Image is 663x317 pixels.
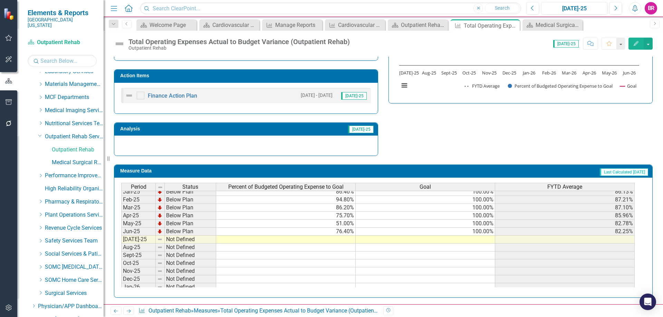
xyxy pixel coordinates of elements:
a: Cardiovascular Testing Dashboard [201,21,258,29]
td: Not Defined [165,244,216,251]
div: Total Operating Expenses Actual to Budget Variance (Outpatient Rehab) [464,21,518,30]
a: Outpatient Rehab Dashboard [390,21,446,29]
div: Total Operating Expenses Actual to Budget Variance (Outpatient Rehab) [220,307,395,314]
a: MCF Departments [45,93,104,101]
td: Not Defined [165,275,216,283]
td: Below Plan [165,204,216,212]
span: Status [182,184,198,190]
a: Medical Imaging Services [45,107,104,115]
text: Apr-26 [583,70,596,76]
td: 100.00% [356,212,495,220]
small: [DATE] - [DATE] [301,92,333,99]
td: [DATE]-25 [121,236,156,244]
span: Last Calculated [DATE] [600,168,648,176]
img: TnMDeAgwAPMxUmUi88jYAAAAAElFTkSuQmCC [157,213,163,218]
img: TnMDeAgwAPMxUmUi88jYAAAAAElFTkSuQmCC [157,197,163,202]
td: 75.70% [216,212,356,220]
a: Performance Improvement Services [45,172,104,180]
a: Safety Services Team [45,237,104,245]
button: [DATE]-25 [541,2,607,14]
button: View chart menu, Chart [400,81,409,90]
button: Show Percent of Budgeted Operating Expense to Goal [508,83,613,89]
a: Cardiovascular Testing Data Report [327,21,383,29]
a: Social Services & Patient Relations [45,250,104,258]
td: Not Defined [165,259,216,267]
img: 8DAGhfEEPCf229AAAAAElFTkSuQmCC [157,185,163,190]
img: ClearPoint Strategy [3,8,16,20]
td: 51.00% [216,220,356,228]
a: Measures [194,307,218,314]
div: Manage Reports [275,21,320,29]
img: TnMDeAgwAPMxUmUi88jYAAAAAElFTkSuQmCC [157,221,163,226]
a: Physician/APP Dashboards [38,303,104,310]
a: Outpatient Rehab [28,39,97,47]
img: 8DAGhfEEPCf229AAAAAElFTkSuQmCC [157,245,163,250]
span: Search [495,5,510,11]
td: May-25 [121,220,156,228]
div: Welcome Page [150,21,195,29]
text: [DATE]-25 [399,70,419,76]
td: Nov-25 [121,267,156,275]
div: [DATE]-25 [544,4,605,13]
img: 8DAGhfEEPCf229AAAAAElFTkSuQmCC [157,276,163,282]
button: Show Goal [620,83,636,89]
td: Apr-25 [121,212,156,220]
text: Mar-26 [562,70,576,76]
td: Mar-25 [121,204,156,212]
button: BR [645,2,657,14]
div: Cardiovascular Testing Dashboard [212,21,258,29]
button: Show FYTD Average [465,83,500,89]
td: 94.80% [216,196,356,204]
text: Jan-26 [522,70,535,76]
a: Medical Surgical Rehab Dashboard [524,21,581,29]
td: Below Plan [165,196,216,204]
text: May-26 [602,70,617,76]
td: Not Defined [165,267,216,275]
td: Not Defined [165,251,216,259]
span: Period [131,184,146,190]
td: 86.20% [216,204,356,212]
h3: Action Items [120,73,374,78]
td: Aug-25 [121,244,156,251]
span: [DATE]-25 [348,126,374,133]
h3: Measure Data [120,168,327,174]
td: Not Defined [165,283,216,291]
img: 8DAGhfEEPCf229AAAAAElFTkSuQmCC [157,237,163,242]
img: TnMDeAgwAPMxUmUi88jYAAAAAElFTkSuQmCC [157,205,163,210]
a: SOMC [MEDICAL_DATA] & Infusion Services [45,263,104,271]
td: 82.25% [495,228,635,236]
a: Surgical Services [45,289,104,297]
td: Feb-25 [121,196,156,204]
text: Aug-25 [422,70,436,76]
td: 76.40% [216,228,356,236]
button: Search [485,3,519,13]
a: Pharmacy & Respiratory [45,198,104,206]
a: Finance Action Plan [148,92,197,99]
td: 87.21% [495,196,635,204]
div: » » [138,307,378,315]
a: High Reliability Organization [45,185,104,193]
td: Jan-26 [121,283,156,291]
a: Manage Reports [264,21,320,29]
img: Not Defined [114,38,125,49]
a: Revenue Cycle Services [45,224,104,232]
td: Below Plan [165,220,216,228]
td: Below Plan [165,228,216,236]
td: 100.00% [356,196,495,204]
img: Not Defined [125,91,133,100]
input: Search ClearPoint... [140,2,521,14]
td: Oct-25 [121,259,156,267]
td: Jun-25 [121,228,156,236]
a: Outpatient Rehab [148,307,191,314]
a: Welcome Page [138,21,195,29]
text: Jun-26 [622,70,636,76]
span: FYTD Average [547,184,582,190]
img: 8DAGhfEEPCf229AAAAAElFTkSuQmCC [157,284,163,290]
a: Outpatient Rehab Services [45,133,104,141]
small: [GEOGRAPHIC_DATA][US_STATE] [28,17,97,28]
td: 100.00% [356,228,495,236]
text: Sept-25 [441,70,457,76]
a: Outpatient Rehab [52,146,104,154]
td: Sept-25 [121,251,156,259]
